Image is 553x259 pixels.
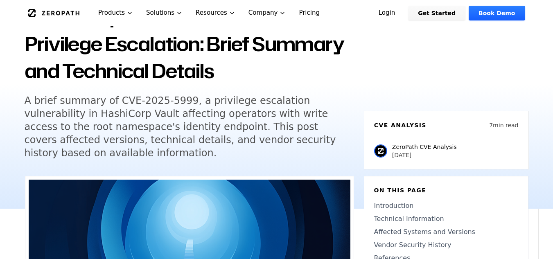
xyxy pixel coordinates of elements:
[374,214,518,224] a: Technical Information
[489,121,518,129] p: 7 min read
[374,121,427,129] h6: CVE Analysis
[469,6,525,20] a: Book Demo
[25,3,354,84] h1: HashiCorp Vault CVE-2025-5999 Privilege Escalation: Brief Summary and Technical Details
[392,151,457,159] p: [DATE]
[408,6,465,20] a: Get Started
[374,144,387,158] img: ZeroPath CVE Analysis
[374,201,518,211] a: Introduction
[25,94,339,160] h5: A brief summary of CVE-2025-5999, a privilege escalation vulnerability in HashiCorp Vault affecti...
[374,240,518,250] a: Vendor Security History
[369,6,405,20] a: Login
[374,186,518,194] h6: On this page
[374,227,518,237] a: Affected Systems and Versions
[392,143,457,151] p: ZeroPath CVE Analysis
